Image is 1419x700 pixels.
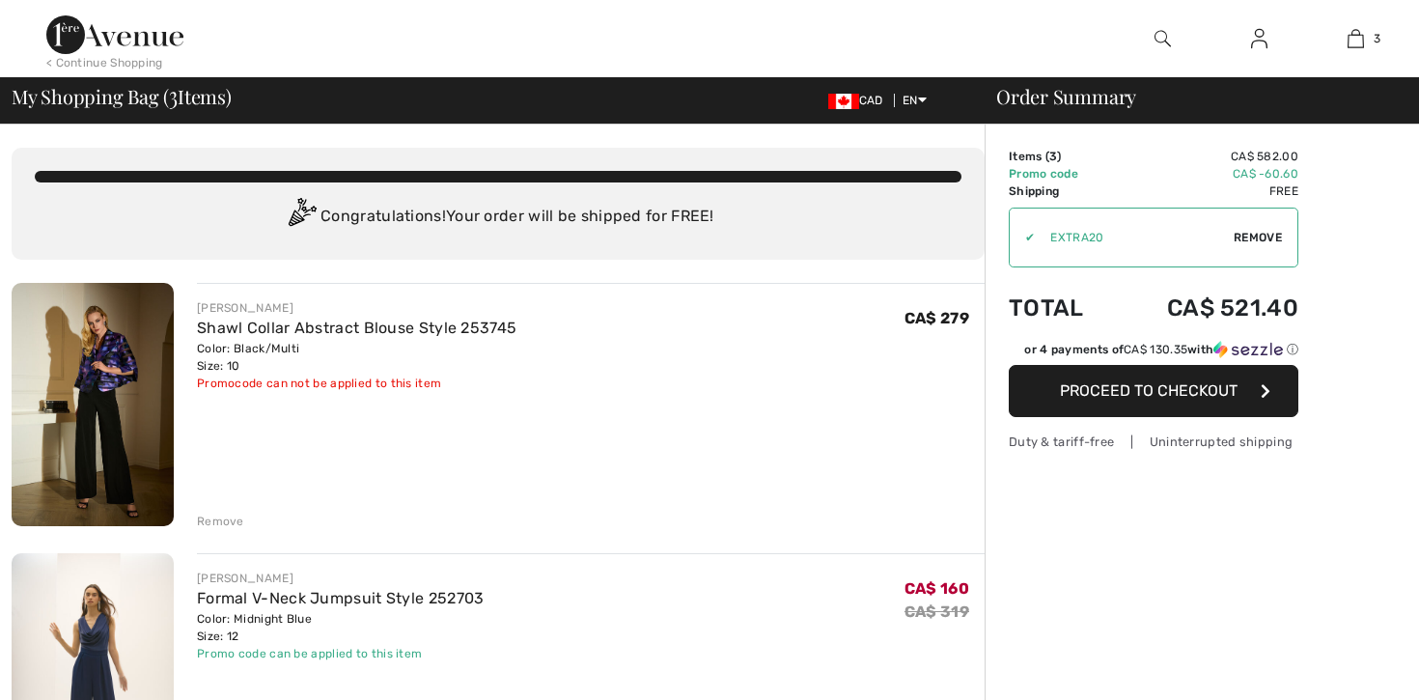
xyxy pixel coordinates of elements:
[1049,150,1057,163] span: 3
[1236,27,1283,51] a: Sign In
[197,610,485,645] div: Color: Midnight Blue Size: 12
[904,579,969,598] span: CA$ 160
[1024,341,1298,358] div: or 4 payments of with
[12,283,174,526] img: Shawl Collar Abstract Blouse Style 253745
[1213,341,1283,358] img: Sezzle
[1251,27,1267,50] img: My Info
[1009,275,1114,341] td: Total
[828,94,859,109] img: Canadian Dollar
[197,570,485,587] div: [PERSON_NAME]
[1009,341,1298,365] div: or 4 payments ofCA$ 130.35withSezzle Click to learn more about Sezzle
[973,87,1407,106] div: Order Summary
[1114,165,1298,182] td: CA$ -60.60
[1035,209,1234,266] input: Promo code
[282,198,320,237] img: Congratulation2.svg
[1009,165,1114,182] td: Promo code
[828,94,891,107] span: CAD
[197,340,516,375] div: Color: Black/Multi Size: 10
[1374,30,1380,47] span: 3
[197,513,244,530] div: Remove
[1308,27,1403,50] a: 3
[1348,27,1364,50] img: My Bag
[46,54,163,71] div: < Continue Shopping
[46,15,183,54] img: 1ère Avenue
[1009,365,1298,417] button: Proceed to Checkout
[197,589,485,607] a: Formal V-Neck Jumpsuit Style 252703
[169,82,178,107] span: 3
[1114,275,1298,341] td: CA$ 521.40
[904,309,969,327] span: CA$ 279
[197,299,516,317] div: [PERSON_NAME]
[1009,148,1114,165] td: Items ( )
[1009,182,1114,200] td: Shipping
[903,94,927,107] span: EN
[1114,148,1298,165] td: CA$ 582.00
[197,645,485,662] div: Promo code can be applied to this item
[1009,433,1298,451] div: Duty & tariff-free | Uninterrupted shipping
[904,602,969,621] s: CA$ 319
[1060,381,1238,400] span: Proceed to Checkout
[1114,182,1298,200] td: Free
[197,319,516,337] a: Shawl Collar Abstract Blouse Style 253745
[1234,229,1282,246] span: Remove
[35,198,961,237] div: Congratulations! Your order will be shipped for FREE!
[12,87,232,106] span: My Shopping Bag ( Items)
[1155,27,1171,50] img: search the website
[197,375,516,392] div: Promocode can not be applied to this item
[1010,229,1035,246] div: ✔
[1124,343,1187,356] span: CA$ 130.35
